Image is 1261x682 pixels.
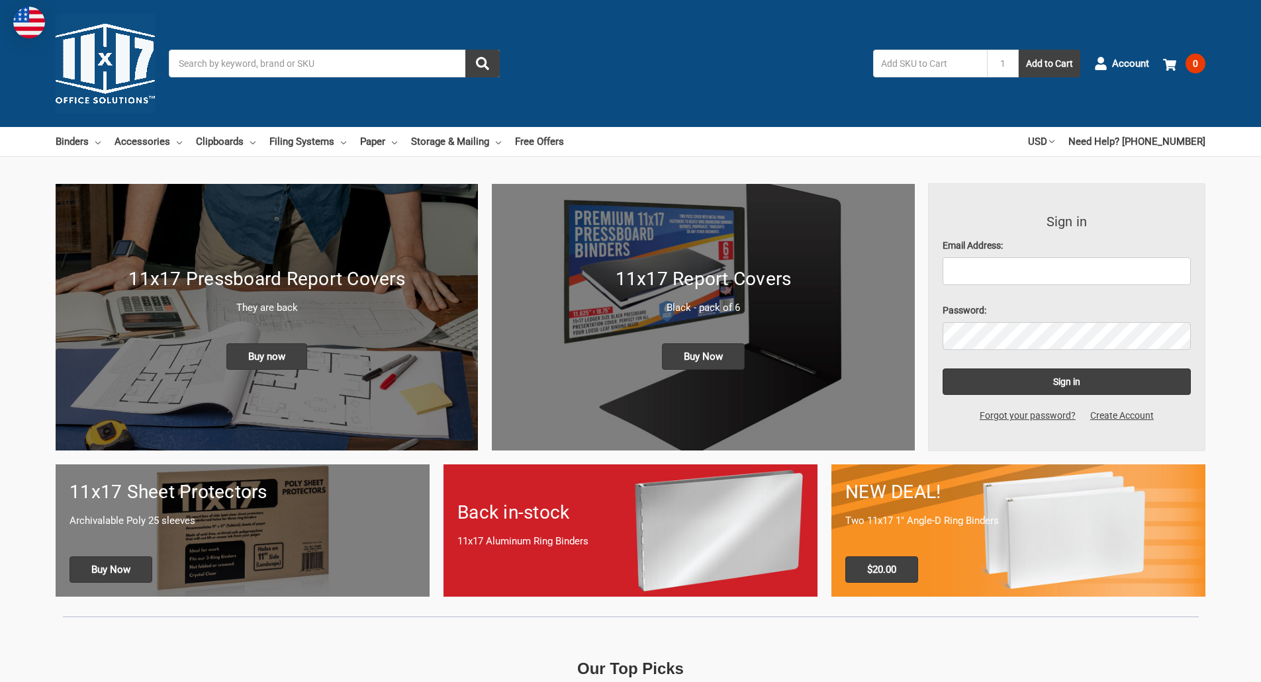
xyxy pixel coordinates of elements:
[196,127,256,156] a: Clipboards
[662,343,745,370] span: Buy Now
[845,478,1191,506] h1: NEW DEAL!
[943,304,1191,318] label: Password:
[845,513,1191,529] p: Two 11x17 1" Angle-D Ring Binders
[972,409,1083,423] a: Forgot your password?
[56,184,478,450] img: New 11x17 Pressboard Binders
[577,657,684,681] p: Our Top Picks
[943,239,1191,253] label: Email Address:
[56,14,155,113] img: 11x17.com
[169,50,500,77] input: Search by keyword, brand or SKU
[831,464,1205,596] a: 11x17 Binder 2-pack only $20.00 NEW DEAL! Two 11x17 1" Angle-D Ring Binders $20.00
[411,127,501,156] a: Storage & Mailing
[873,50,987,77] input: Add SKU to Cart
[115,127,182,156] a: Accessories
[492,184,914,450] img: 11x17 Report Covers
[70,513,416,529] p: Archivalable Poly 25 sleeves
[506,265,900,293] h1: 11x17 Report Covers
[1094,46,1149,81] a: Account
[70,556,152,583] span: Buy Now
[56,184,478,450] a: New 11x17 Pressboard Binders 11x17 Pressboard Report Covers They are back Buy now
[1112,56,1149,71] span: Account
[1163,46,1205,81] a: 0
[457,534,804,549] p: 11x17 Aluminum Ring Binders
[506,300,900,316] p: Black - pack of 6
[1083,409,1161,423] a: Create Account
[1152,646,1261,682] iframe: Google Customer Reviews
[444,464,817,596] a: Back in-stock 11x17 Aluminum Ring Binders
[1028,127,1054,156] a: USD
[13,7,45,38] img: duty and tax information for United States
[360,127,397,156] a: Paper
[1068,127,1205,156] a: Need Help? [PHONE_NUMBER]
[226,343,307,370] span: Buy now
[70,265,464,293] h1: 11x17 Pressboard Report Covers
[1019,50,1080,77] button: Add to Cart
[70,300,464,316] p: They are back
[943,368,1191,395] input: Sign in
[845,556,918,583] span: $20.00
[269,127,346,156] a: Filing Systems
[56,464,430,596] a: 11x17 sheet protectors 11x17 Sheet Protectors Archivalable Poly 25 sleeves Buy Now
[515,127,564,156] a: Free Offers
[56,127,101,156] a: Binders
[1186,54,1205,73] span: 0
[457,499,804,527] h1: Back in-stock
[70,478,416,506] h1: 11x17 Sheet Protectors
[492,184,914,450] a: 11x17 Report Covers 11x17 Report Covers Black - pack of 6 Buy Now
[943,212,1191,232] h3: Sign in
